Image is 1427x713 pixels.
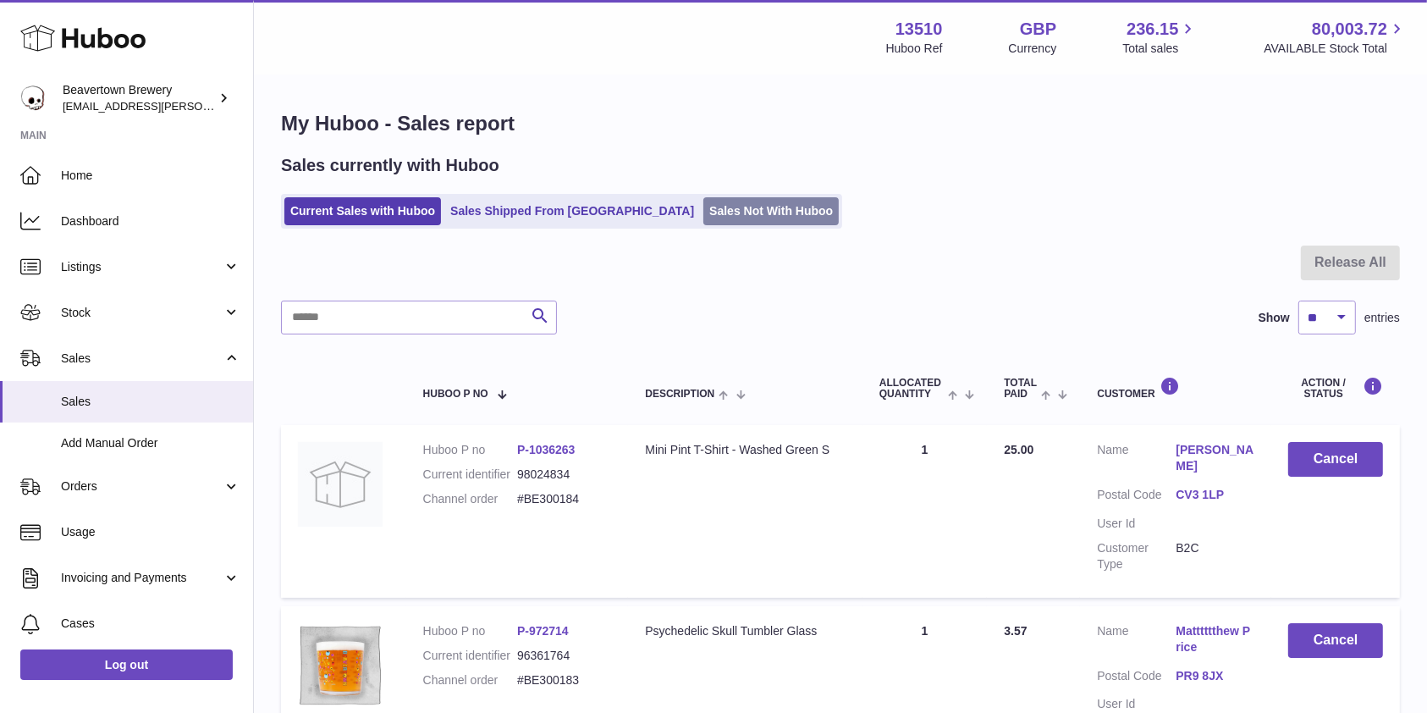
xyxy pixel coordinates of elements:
[61,478,223,495] span: Orders
[517,648,611,664] dd: 96361764
[1288,442,1383,477] button: Cancel
[423,389,488,400] span: Huboo P no
[1312,18,1387,41] span: 80,003.72
[1009,41,1057,57] div: Currency
[423,672,517,688] dt: Channel order
[1097,516,1176,532] dt: User Id
[298,623,383,708] img: beavertown-brewery-psychedelic-tumbler-glass_833d0b27-4866-49f0-895d-c202ab10c88f.png
[298,442,383,527] img: no-photo.jpg
[703,197,839,225] a: Sales Not With Huboo
[1259,310,1290,326] label: Show
[61,213,240,229] span: Dashboard
[20,649,233,680] a: Log out
[61,616,240,632] span: Cases
[645,623,846,639] div: Psychedelic Skull Tumbler Glass
[1176,623,1254,655] a: Matttttthew Price
[423,467,517,483] dt: Current identifier
[1264,18,1407,57] a: 80,003.72 AVAILABLE Stock Total
[61,168,240,184] span: Home
[423,648,517,664] dt: Current identifier
[1176,668,1254,684] a: PR9 8JX
[862,425,987,597] td: 1
[1097,668,1176,688] dt: Postal Code
[1122,18,1198,57] a: 236.15 Total sales
[1176,442,1254,474] a: [PERSON_NAME]
[1097,442,1176,478] dt: Name
[61,394,240,410] span: Sales
[1288,623,1383,658] button: Cancel
[1288,377,1383,400] div: Action / Status
[1097,696,1176,712] dt: User Id
[63,82,215,114] div: Beavertown Brewery
[281,154,499,177] h2: Sales currently with Huboo
[886,41,943,57] div: Huboo Ref
[284,197,441,225] a: Current Sales with Huboo
[1004,443,1033,456] span: 25.00
[1097,540,1176,572] dt: Customer Type
[645,389,714,400] span: Description
[281,110,1400,137] h1: My Huboo - Sales report
[423,442,517,458] dt: Huboo P no
[895,18,943,41] strong: 13510
[1097,487,1176,507] dt: Postal Code
[879,378,944,400] span: ALLOCATED Quantity
[61,259,223,275] span: Listings
[1122,41,1198,57] span: Total sales
[1097,377,1254,400] div: Customer
[517,491,611,507] dd: #BE300184
[517,443,576,456] a: P-1036263
[20,86,46,111] img: kit.lowe@beavertownbrewery.co.uk
[61,524,240,540] span: Usage
[1020,18,1056,41] strong: GBP
[61,570,223,586] span: Invoicing and Payments
[517,672,611,688] dd: #BE300183
[1176,487,1254,503] a: CV3 1LP
[444,197,700,225] a: Sales Shipped From [GEOGRAPHIC_DATA]
[517,624,569,638] a: P-972714
[423,491,517,507] dt: Channel order
[1004,624,1027,638] span: 3.57
[645,442,846,458] div: Mini Pint T-Shirt - Washed Green S
[1176,540,1254,572] dd: B2C
[1127,18,1178,41] span: 236.15
[1097,623,1176,660] dt: Name
[1264,41,1407,57] span: AVAILABLE Stock Total
[61,305,223,321] span: Stock
[61,351,223,367] span: Sales
[1364,310,1400,326] span: entries
[1004,378,1037,400] span: Total paid
[423,623,517,639] dt: Huboo P no
[61,435,240,451] span: Add Manual Order
[63,99,339,113] span: [EMAIL_ADDRESS][PERSON_NAME][DOMAIN_NAME]
[517,467,611,483] dd: 98024834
